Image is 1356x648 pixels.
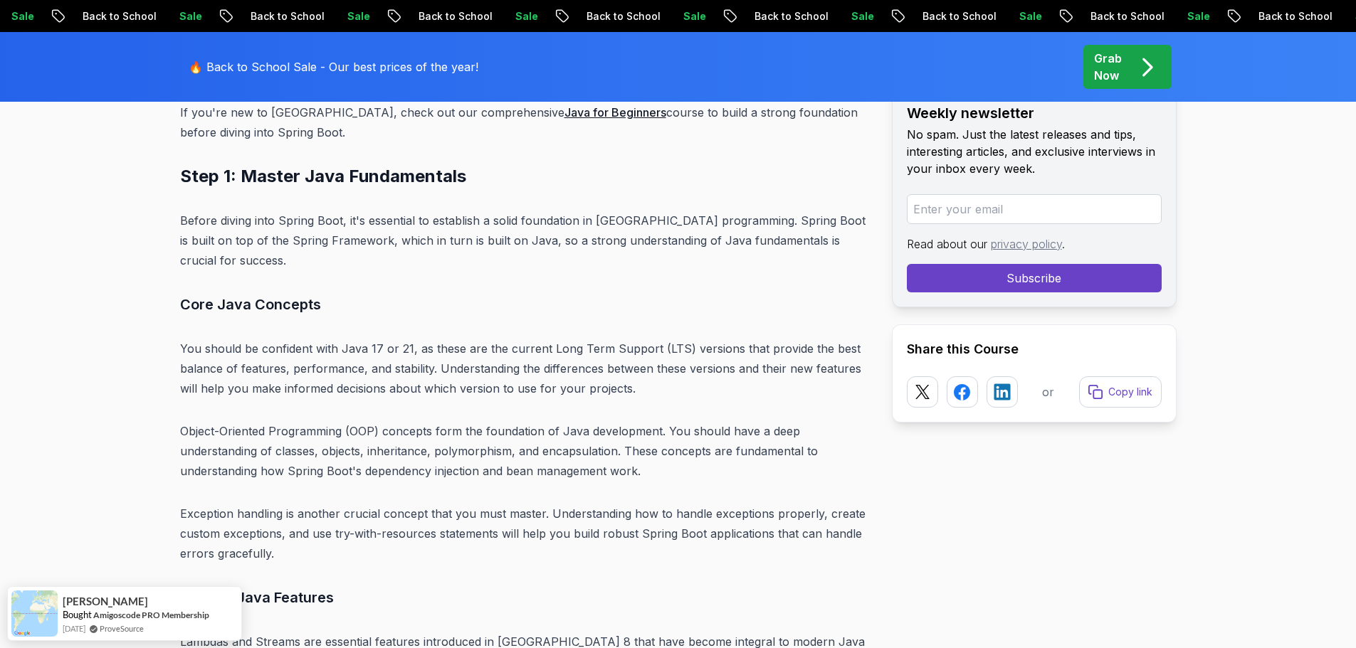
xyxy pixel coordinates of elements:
[1079,376,1162,408] button: Copy link
[180,504,869,563] p: Exception handling is another crucial concept that you must master. Understanding how to handle e...
[907,126,1162,177] p: No spam. Just the latest releases and tips, interesting articles, and exclusive interviews in you...
[17,9,114,23] p: Back to School
[114,9,159,23] p: Sale
[180,165,869,188] h2: Step 1: Master Java Fundamentals
[907,235,1162,253] p: Read about our .
[180,586,869,609] h3: Modern Java Features
[180,102,869,142] p: If you're new to [GEOGRAPHIC_DATA], check out our comprehensive course to build a strong foundati...
[63,609,92,620] span: Bought
[954,9,999,23] p: Sale
[1094,50,1122,84] p: Grab Now
[1108,385,1152,399] p: Copy link
[63,595,148,607] span: [PERSON_NAME]
[618,9,663,23] p: Sale
[185,9,282,23] p: Back to School
[1122,9,1167,23] p: Sale
[63,622,85,634] span: [DATE]
[857,9,954,23] p: Back to School
[521,9,618,23] p: Back to School
[353,9,450,23] p: Back to School
[564,105,666,119] a: Java for Beginners
[189,58,478,75] p: 🔥 Back to School Sale - Our best prices of the year!
[100,622,144,634] a: ProveSource
[907,339,1162,359] h2: Share this Course
[180,339,869,398] p: You should be confident with Java 17 or 21, as these are the current Long Term Support (LTS) vers...
[180,211,869,270] p: Before diving into Spring Boot, it's essential to establish a solid foundation in [GEOGRAPHIC_DAT...
[180,293,869,316] h3: Core Java Concepts
[93,609,209,621] a: Amigoscode PRO Membership
[786,9,831,23] p: Sale
[689,9,786,23] p: Back to School
[907,103,1162,123] h2: Weekly newsletter
[1042,383,1054,400] p: or
[1025,9,1122,23] p: Back to School
[450,9,495,23] p: Sale
[907,264,1162,292] button: Subscribe
[282,9,327,23] p: Sale
[11,590,58,637] img: provesource social proof notification image
[991,237,1062,251] a: privacy policy
[907,194,1162,224] input: Enter your email
[180,421,869,481] p: Object-Oriented Programming (OOP) concepts form the foundation of Java development. You should ha...
[1290,9,1335,23] p: Sale
[1193,9,1290,23] p: Back to School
